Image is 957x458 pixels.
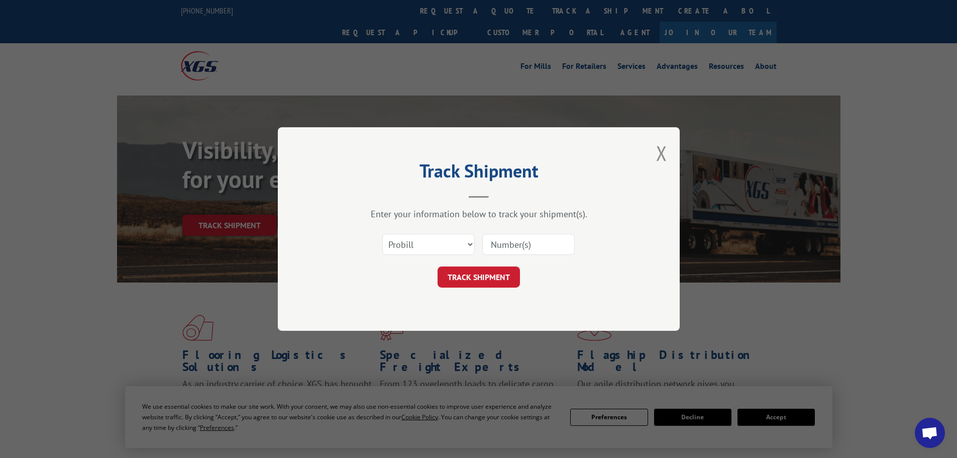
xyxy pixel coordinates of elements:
button: TRACK SHIPMENT [438,266,520,288]
a: Open chat [915,418,945,448]
button: Close modal [656,140,667,166]
div: Enter your information below to track your shipment(s). [328,208,629,220]
input: Number(s) [482,234,575,255]
h2: Track Shipment [328,164,629,183]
